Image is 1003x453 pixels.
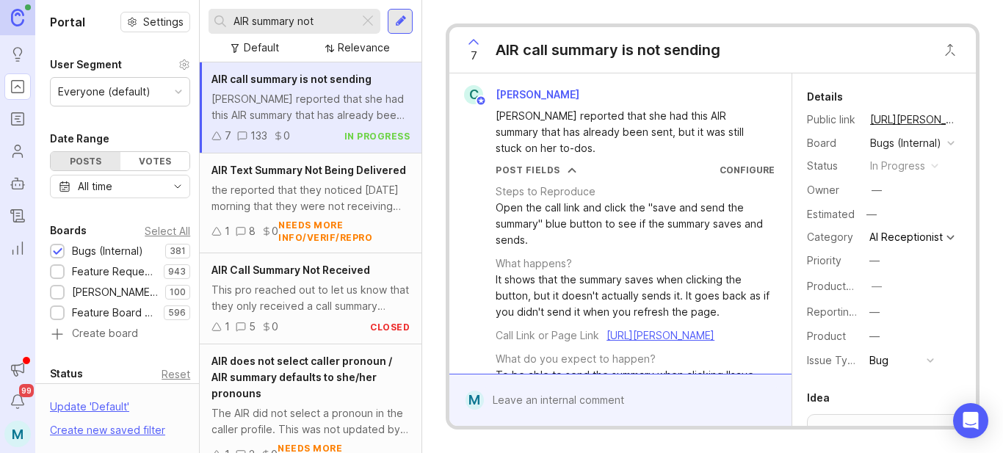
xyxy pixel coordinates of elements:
[496,108,762,156] div: [PERSON_NAME] reported that she had this AIR summary that has already been sent, but it was still...
[476,95,487,106] img: member badge
[211,164,406,176] span: AIR Text Summary Not Being Delivered
[120,152,190,170] div: Votes
[807,229,858,245] div: Category
[807,135,858,151] div: Board
[211,182,410,214] div: the reported that they noticed [DATE] morning that they were not receiving text call summary noti...
[496,200,775,248] div: Open the call link and click the "save and send the summary" blue button to see if the summary sa...
[11,9,24,26] img: Canny Home
[496,164,576,176] button: Post Fields
[145,227,190,235] div: Select All
[496,351,656,367] div: What do you expect to happen?
[50,222,87,239] div: Boards
[870,158,925,174] div: in progress
[4,388,31,415] button: Notifications
[455,85,591,104] a: C[PERSON_NAME]
[170,245,186,257] p: 381
[807,305,886,318] label: Reporting Team
[935,35,965,65] button: Close button
[496,184,595,200] div: Steps to Reproduce
[211,405,410,438] div: The AIR did not select a pronoun in the caller profile. This was not updated by the agent, and th...
[19,384,34,397] span: 99
[50,328,190,341] a: Create board
[211,355,392,399] span: AIR does not select caller pronoun / AIR summary defaults to she/her pronouns
[496,256,572,272] div: What happens?
[338,40,390,56] div: Relevance
[278,219,410,244] div: needs more info/verif/repro
[250,128,267,144] div: 133
[471,48,477,64] span: 7
[50,56,122,73] div: User Segment
[496,367,775,399] div: To be able to send the summary when clicking "save and send the summary".
[807,182,858,198] div: Owner
[4,41,31,68] a: Ideas
[200,62,421,153] a: AIR call summary is not sending[PERSON_NAME] reported that she had this AIR summary that has alre...
[4,203,31,229] a: Changelog
[50,399,129,422] div: Update ' Default '
[50,422,165,438] div: Create new saved filter
[466,391,484,410] div: M
[244,40,279,56] div: Default
[869,352,888,369] div: Bug
[272,223,278,239] div: 0
[72,284,158,300] div: [PERSON_NAME] (Public)
[807,112,858,128] div: Public link
[249,319,256,335] div: 5
[4,170,31,197] a: Autopilot
[869,253,880,269] div: —
[233,13,353,29] input: Search...
[162,370,190,378] div: Reset
[4,106,31,132] a: Roadmaps
[120,12,190,32] button: Settings
[606,329,714,341] a: [URL][PERSON_NAME]
[807,280,885,292] label: ProductboardID
[4,73,31,100] a: Portal
[872,278,882,294] div: —
[344,130,410,142] div: in progress
[869,328,880,344] div: —
[170,286,186,298] p: 100
[50,365,83,383] div: Status
[807,158,858,174] div: Status
[496,40,720,60] div: AIR call summary is not sending
[51,152,120,170] div: Posts
[4,421,31,447] button: M
[464,85,483,104] div: C
[4,138,31,164] a: Users
[72,305,156,321] div: Feature Board Sandbox [DATE]
[720,164,775,175] a: Configure
[50,13,85,31] h1: Portal
[168,307,186,319] p: 596
[200,253,421,344] a: AIR Call Summary Not ReceivedThis pro reached out to let us know that they only received a call s...
[370,321,410,333] div: closed
[143,15,184,29] span: Settings
[867,277,886,296] button: ProductboardID
[211,264,370,276] span: AIR Call Summary Not Received
[211,91,410,123] div: [PERSON_NAME] reported that she had this AIR summary that has already been sent, but it was still...
[870,135,941,151] div: Bugs (Internal)
[78,178,112,195] div: All time
[869,232,943,242] div: AI Receptionist
[862,205,881,224] div: —
[869,304,880,320] div: —
[866,110,961,129] a: [URL][PERSON_NAME]
[58,84,151,100] div: Everyone (default)
[496,327,599,344] div: Call Link or Page Link
[816,424,952,453] p: AIR call summary is not sending
[807,330,846,342] label: Product
[4,356,31,383] button: Announcements
[211,73,372,85] span: AIR call summary is not sending
[283,128,290,144] div: 0
[50,130,109,148] div: Date Range
[272,319,278,335] div: 0
[225,223,230,239] div: 1
[166,181,189,192] svg: toggle icon
[225,128,231,144] div: 7
[807,209,855,220] div: Estimated
[807,354,861,366] label: Issue Type
[496,88,579,101] span: [PERSON_NAME]
[807,88,843,106] div: Details
[200,153,421,253] a: AIR Text Summary Not Being Deliveredthe reported that they noticed [DATE] morning that they were ...
[168,266,186,278] p: 943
